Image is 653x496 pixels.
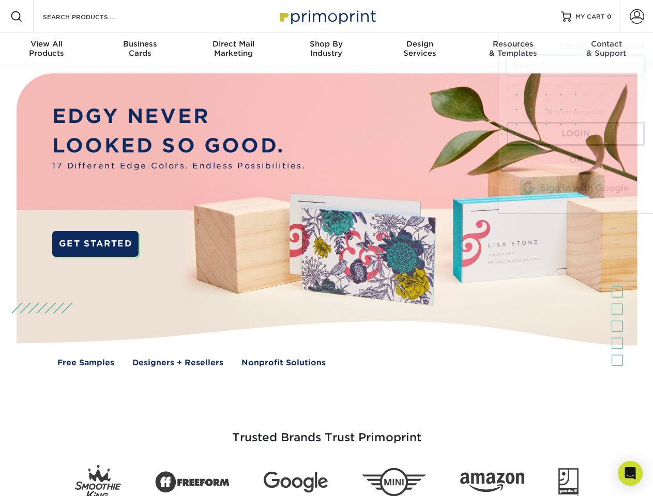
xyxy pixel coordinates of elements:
p: LOOKED SO GOOD. [52,131,306,161]
a: BusinessCards [93,33,186,66]
span: Business [93,39,186,49]
span: 17 Different Edge Colors. Endless Possibilities. [52,160,306,172]
div: & Templates [466,39,559,58]
h3: Trusted Brands Trust Primoprint [24,406,629,457]
input: SEARCH PRODUCTS..... [42,10,143,23]
a: Free Samples [57,357,114,369]
div: Open Intercom Messenger [618,461,643,486]
input: Email [507,56,645,75]
span: Resources [466,39,559,49]
a: Nonprofit Solutions [241,357,326,369]
a: DesignServices [373,33,466,66]
div: Services [373,39,466,58]
div: Cards [93,39,186,58]
div: Industry [280,39,373,58]
a: Direct MailMarketing [187,33,280,66]
a: Resources& Templates [466,33,559,66]
a: Shop ByIndustry [280,33,373,66]
a: GET STARTED [52,231,139,257]
span: Design [373,39,466,49]
img: Primoprint [275,5,378,27]
span: 0 [607,13,612,20]
span: SIGN IN [507,42,536,51]
p: EDGY NEVER [52,102,306,131]
img: Goodwill [558,468,579,496]
a: Designers + Resellers [132,357,223,369]
span: MY CART [575,12,605,21]
span: Shop By [280,39,373,49]
span: Direct Mail [187,39,280,49]
img: Amazon [460,473,524,492]
img: Google [264,472,328,493]
iframe: Google Customer Reviews [3,464,88,492]
div: Marketing [187,39,280,58]
span: CREATE AN ACCOUNT [559,42,645,51]
div: OR [507,154,645,166]
a: forgot password? [548,109,604,116]
a: Login [507,122,645,146]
